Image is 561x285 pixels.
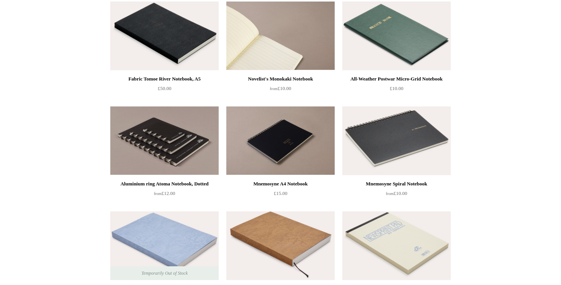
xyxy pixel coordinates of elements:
span: £15.00 [274,190,287,196]
a: Fabric Tomoe River Notebook, A5 £50.00 [110,74,219,106]
img: Aluminium ring Atoma Notebook, Dotted [110,106,219,175]
div: All-Weather Postwar Micro-Grid Notebook [344,74,449,84]
span: Temporarily Out of Stock [134,266,195,280]
a: Novelist's Monokaki Notebook from£10.00 [226,74,335,106]
a: Mnemosyne Spiral Notebook from£10.00 [342,179,451,211]
img: All-Weather Postwar Micro-Grid Notebook [342,2,451,70]
a: Mnemosyne A4 Notebook Mnemosyne A4 Notebook [226,106,335,175]
a: Fabric Tomoe River Notebook, A5 Fabric Tomoe River Notebook, A5 [110,2,219,70]
a: Aluminium ring Atoma Notebook, Dotted from£12.00 [110,179,219,211]
a: All-Weather Postwar Micro-Grid Notebook £10.00 [342,74,451,106]
img: Novelist's Monokaki Notebook [226,2,335,70]
a: Novelist's Monokaki Notebook Novelist's Monokaki Notebook [226,2,335,70]
a: Newsprint Sketch and Notepad Newsprint Sketch and Notepad [342,211,451,280]
span: £10.00 [390,85,403,91]
span: from [386,192,393,196]
div: Novelist's Monokaki Notebook [228,74,333,84]
a: Novelist's Notebook B5 Novelist's Notebook B5 [226,211,335,280]
a: Novelist's Notebook A4 Novelist's Notebook A4 Temporarily Out of Stock [110,211,219,280]
a: Mnemosyne Spiral Notebook Mnemosyne Spiral Notebook [342,106,451,175]
span: £10.00 [270,85,291,91]
div: Aluminium ring Atoma Notebook, Dotted [112,179,217,188]
div: Fabric Tomoe River Notebook, A5 [112,74,217,84]
span: from [270,87,277,91]
img: Newsprint Sketch and Notepad [342,211,451,280]
a: All-Weather Postwar Micro-Grid Notebook All-Weather Postwar Micro-Grid Notebook [342,2,451,70]
span: £12.00 [154,190,175,196]
img: Novelist's Notebook B5 [226,211,335,280]
img: Mnemosyne A4 Notebook [226,106,335,175]
img: Novelist's Notebook A4 [110,211,219,280]
img: Fabric Tomoe River Notebook, A5 [110,2,219,70]
span: from [154,192,161,196]
span: £50.00 [158,85,171,91]
img: Mnemosyne Spiral Notebook [342,106,451,175]
a: Aluminium ring Atoma Notebook, Dotted Aluminium ring Atoma Notebook, Dotted [110,106,219,175]
div: Mnemosyne Spiral Notebook [344,179,449,188]
span: £10.00 [386,190,407,196]
div: Mnemosyne A4 Notebook [228,179,333,188]
a: Mnemosyne A4 Notebook £15.00 [226,179,335,211]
